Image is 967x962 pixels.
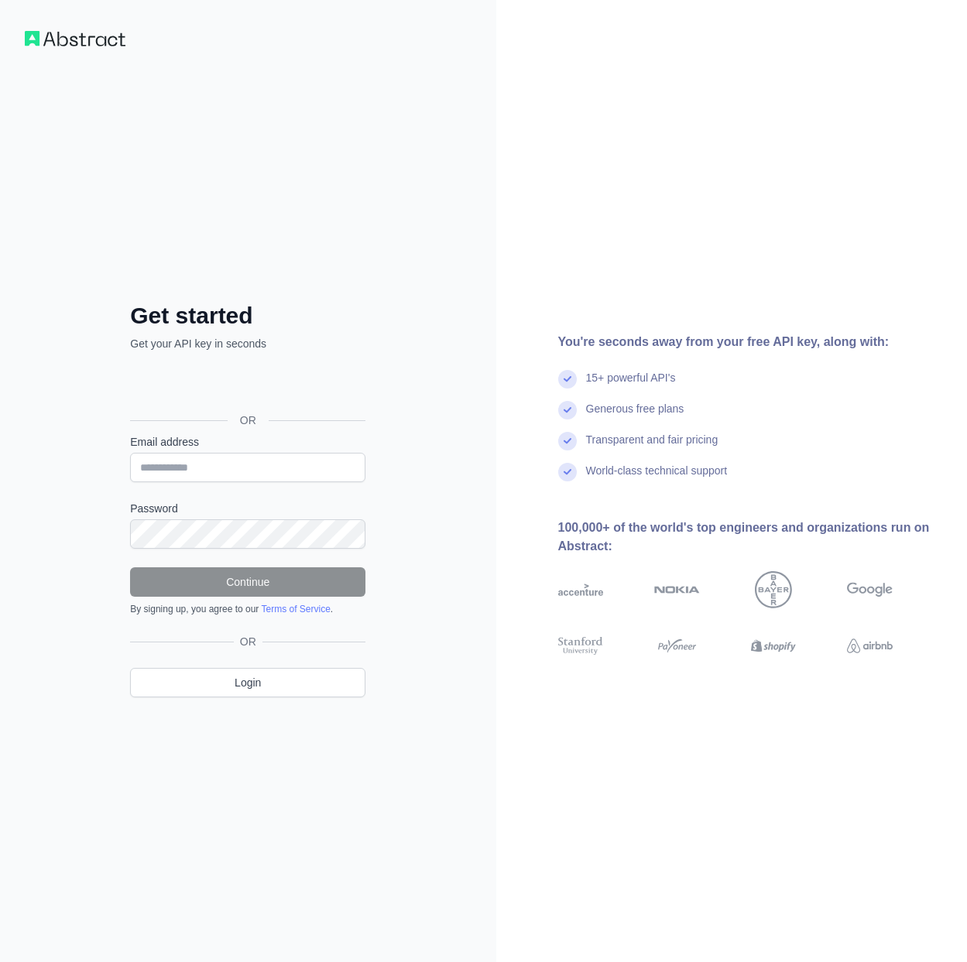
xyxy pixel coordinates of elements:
[558,333,943,351] div: You're seconds away from your free API key, along with:
[130,603,365,615] div: By signing up, you agree to our .
[558,432,577,450] img: check mark
[558,519,943,556] div: 100,000+ of the world's top engineers and organizations run on Abstract:
[558,571,604,608] img: accenture
[558,635,604,657] img: stanford university
[755,571,792,608] img: bayer
[228,413,269,428] span: OR
[586,370,676,401] div: 15+ powerful API's
[130,336,365,351] p: Get your API key in seconds
[234,634,262,649] span: OR
[654,571,700,608] img: nokia
[558,370,577,389] img: check mark
[586,432,718,463] div: Transparent and fair pricing
[586,401,684,432] div: Generous free plans
[558,401,577,419] img: check mark
[261,604,330,615] a: Terms of Service
[130,501,365,516] label: Password
[130,302,365,330] h2: Get started
[751,635,797,657] img: shopify
[130,668,365,697] a: Login
[130,434,365,450] label: Email address
[847,571,893,608] img: google
[25,31,125,46] img: Workflow
[130,567,365,597] button: Continue
[122,368,370,402] iframe: Bouton "Se connecter avec Google"
[586,463,728,494] div: World-class technical support
[654,635,700,657] img: payoneer
[558,463,577,481] img: check mark
[847,635,893,657] img: airbnb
